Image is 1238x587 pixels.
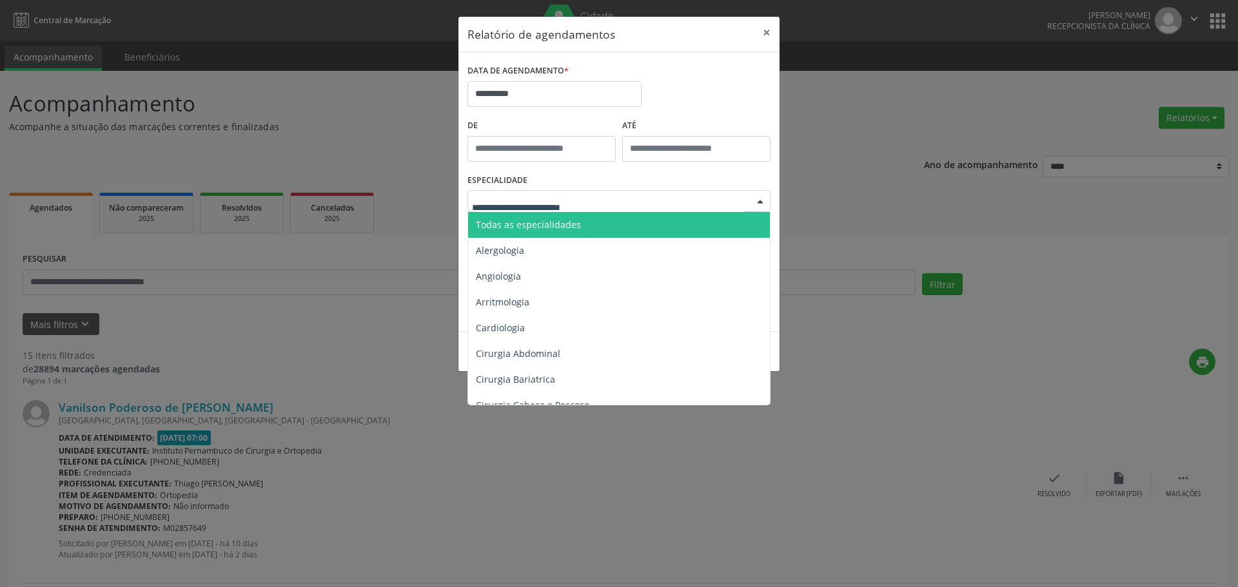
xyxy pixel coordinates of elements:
[476,270,521,282] span: Angiologia
[476,399,589,411] span: Cirurgia Cabeça e Pescoço
[467,61,569,81] label: DATA DE AGENDAMENTO
[467,171,527,191] label: ESPECIALIDADE
[622,116,771,136] label: ATÉ
[476,244,524,256] span: Alergologia
[476,218,581,231] span: Todas as especialidades
[754,17,780,48] button: Close
[476,347,560,360] span: Cirurgia Abdominal
[476,322,525,334] span: Cardiologia
[467,26,615,43] h5: Relatório de agendamentos
[467,116,616,136] label: De
[476,296,529,308] span: Arritmologia
[476,373,555,385] span: Cirurgia Bariatrica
